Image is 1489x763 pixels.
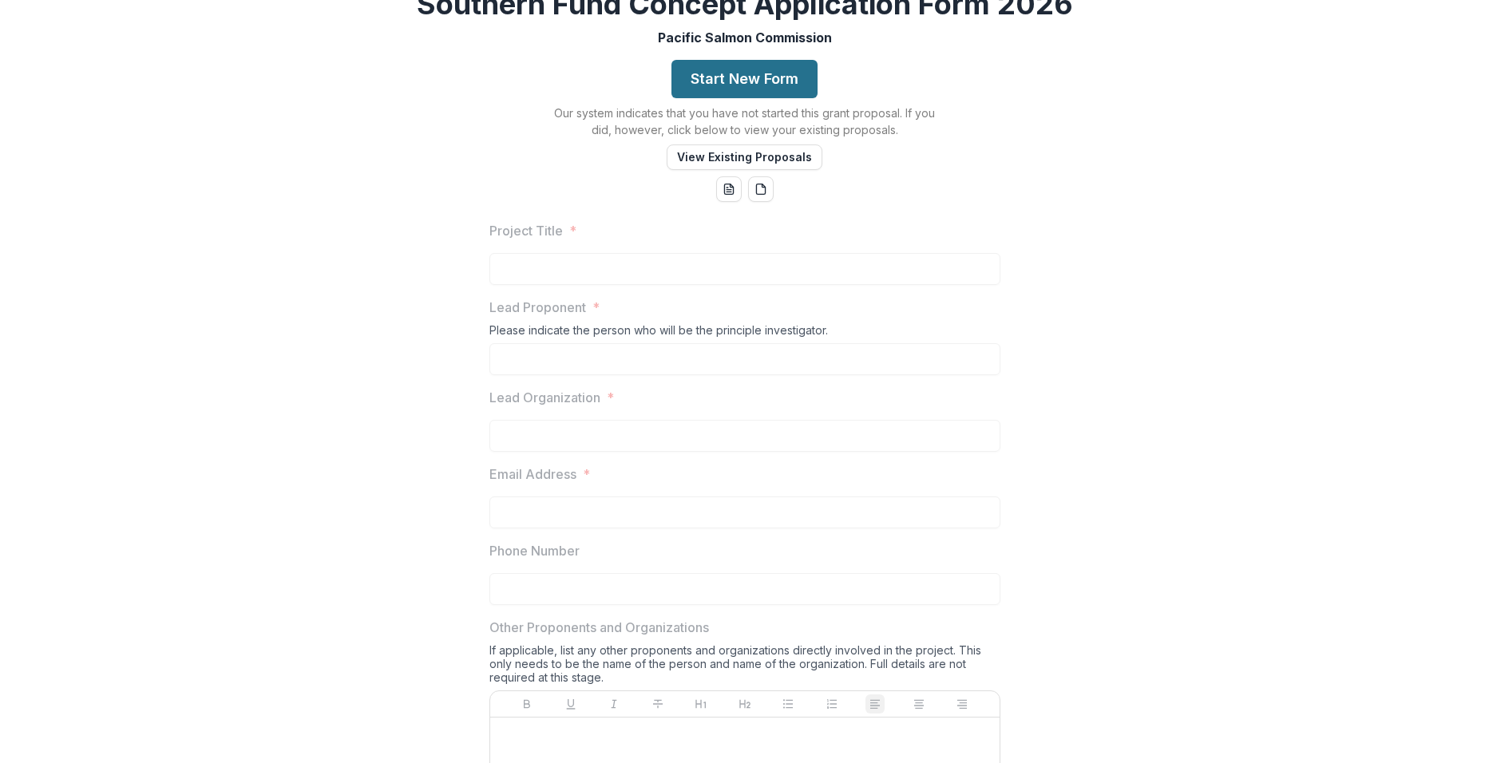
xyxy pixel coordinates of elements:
[822,694,842,714] button: Ordered List
[604,694,624,714] button: Italicize
[517,694,537,714] button: Bold
[748,176,774,202] button: pdf-download
[658,28,832,47] p: Pacific Salmon Commission
[489,323,1000,343] div: Please indicate the person who will be the principle investigator.
[667,144,822,170] button: View Existing Proposals
[671,60,818,98] button: Start New Form
[716,176,742,202] button: word-download
[489,221,563,240] p: Project Title
[735,694,754,714] button: Heading 2
[909,694,929,714] button: Align Center
[489,643,1000,690] div: If applicable, list any other proponents and organizations directly involved in the project. This...
[489,465,576,484] p: Email Address
[778,694,798,714] button: Bullet List
[561,694,580,714] button: Underline
[691,694,711,714] button: Heading 1
[648,694,667,714] button: Strike
[489,618,709,637] p: Other Proponents and Organizations
[489,298,586,317] p: Lead Proponent
[489,388,600,407] p: Lead Organization
[545,105,944,138] p: Our system indicates that you have not started this grant proposal. If you did, however, click be...
[952,694,972,714] button: Align Right
[865,694,885,714] button: Align Left
[489,541,580,560] p: Phone Number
